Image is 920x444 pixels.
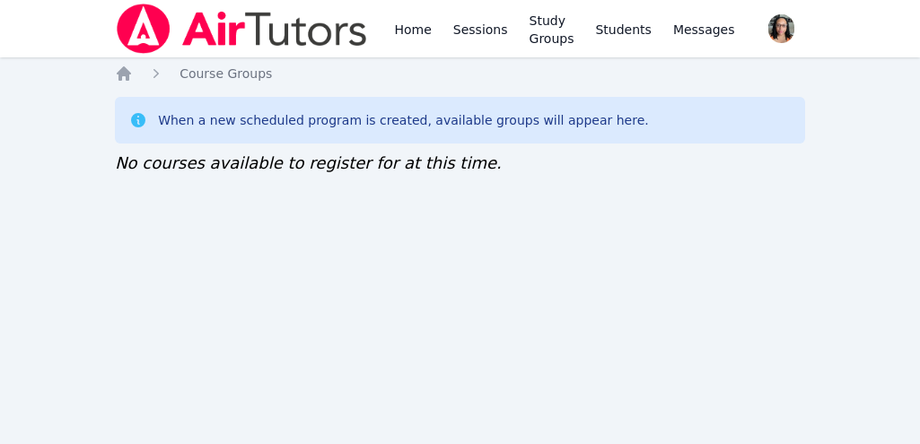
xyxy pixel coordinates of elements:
span: Messages [673,21,735,39]
a: Course Groups [180,65,272,83]
nav: Breadcrumb [115,65,805,83]
span: No courses available to register for at this time. [115,153,502,172]
div: When a new scheduled program is created, available groups will appear here. [158,111,649,129]
img: Air Tutors [115,4,369,54]
span: Course Groups [180,66,272,81]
